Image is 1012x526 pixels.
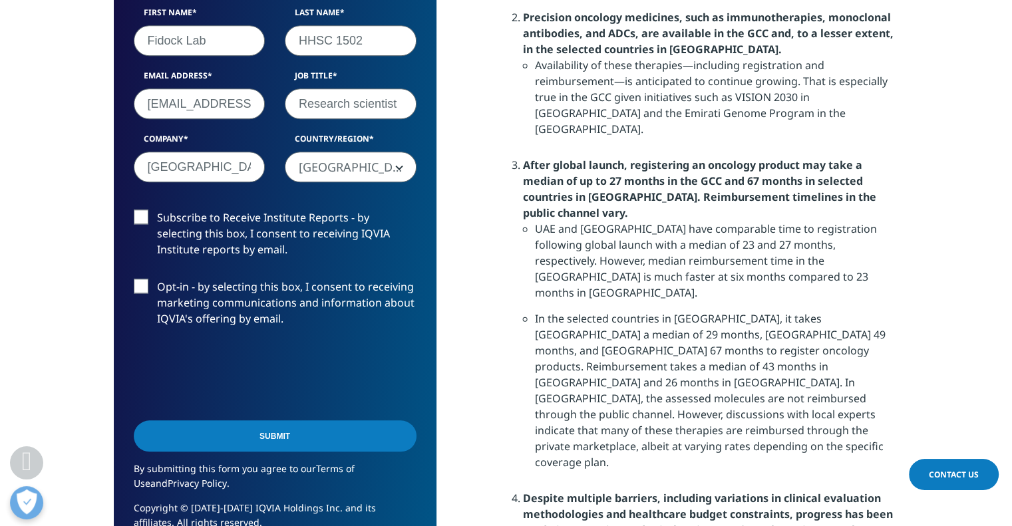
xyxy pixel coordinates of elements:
label: Subscribe to Receive Institute Reports - by selecting this box, I consent to receiving IQVIA Inst... [134,209,417,265]
li: UAE and [GEOGRAPHIC_DATA] have comparable time to registration following global launch with a med... [535,221,899,311]
strong: After global launch, registering an oncology product may take a median of up to 27 months in the ... [523,158,876,220]
li: In the selected countries in [GEOGRAPHIC_DATA], it takes [GEOGRAPHIC_DATA] a median of 29 months,... [535,311,899,480]
span: United States [285,152,417,182]
iframe: reCAPTCHA [134,348,336,400]
label: Job Title [285,70,417,88]
label: Country/Region [285,133,417,152]
span: United States [285,152,416,183]
a: Contact Us [909,459,999,490]
label: Last Name [285,7,417,25]
label: First Name [134,7,265,25]
label: Email Address [134,70,265,88]
p: By submitting this form you agree to our and . [134,461,417,501]
a: Privacy Policy [168,477,227,489]
label: Company [134,133,265,152]
strong: Precision oncology medicines, such as immunotherapies, monoclonal antibodies, and ADCs, are avail... [523,10,894,57]
label: Opt-in - by selecting this box, I consent to receiving marketing communications and information a... [134,279,417,334]
button: Open Preferences [10,486,43,519]
li: Availability of these therapies—including registration and reimbursement—is anticipated to contin... [535,57,899,147]
input: Submit [134,420,417,452]
span: Contact Us [929,469,979,480]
